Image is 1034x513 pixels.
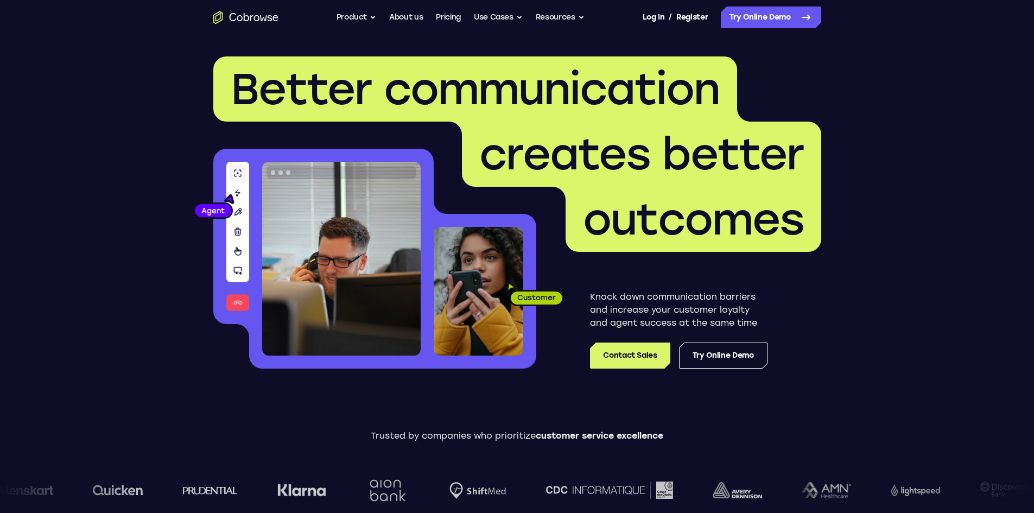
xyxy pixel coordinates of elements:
span: Better communication [231,63,720,115]
a: Register [676,7,708,28]
img: CDC Informatique [545,482,673,498]
button: Use Cases [474,7,523,28]
span: / [669,11,672,24]
img: avery-dennison [712,482,762,498]
button: Product [337,7,377,28]
img: Klarna [277,484,326,497]
span: creates better [479,128,804,180]
p: Knock down communication barriers and increase your customer loyalty and agent success at the sam... [590,290,767,330]
img: Shiftmed [449,482,505,499]
img: A customer holding their phone [434,227,523,356]
span: customer service excellence [536,430,663,441]
a: Contact Sales [590,343,670,369]
img: Aion Bank [365,468,409,512]
a: Pricing [436,7,461,28]
a: Log In [643,7,664,28]
img: A customer support agent talking on the phone [262,162,421,356]
a: About us [389,7,423,28]
img: prudential [182,486,237,495]
img: AMN Healthcare [801,482,851,499]
button: Resources [536,7,585,28]
a: Try Online Demo [679,343,767,369]
span: outcomes [583,193,804,245]
a: Go to the home page [213,11,278,24]
a: Try Online Demo [721,7,821,28]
